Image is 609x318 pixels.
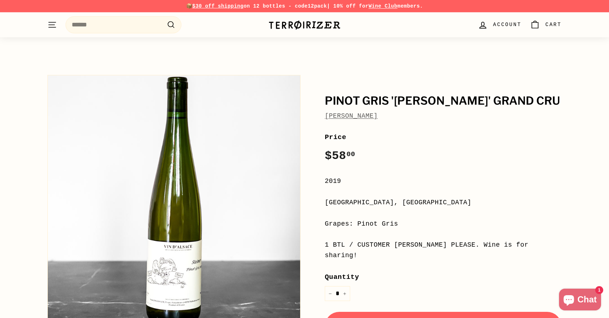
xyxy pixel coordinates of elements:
button: Increase item quantity by one [339,286,350,301]
a: Account [474,14,526,35]
button: Reduce item quantity by one [325,286,336,301]
span: $58 [325,149,355,163]
span: Cart [545,21,562,29]
label: Quantity [325,272,562,283]
div: [GEOGRAPHIC_DATA], [GEOGRAPHIC_DATA] [325,197,562,208]
div: Grapes: Pinot Gris [325,219,562,229]
inbox-online-store-chat: Shopify online store chat [557,289,603,312]
a: Cart [526,14,566,35]
label: Price [325,132,562,143]
div: 2019 [325,176,562,187]
span: Account [493,21,521,29]
span: $30 off shipping [192,3,244,9]
a: Wine Club [369,3,398,9]
strong: 12pack [308,3,327,9]
div: 1 BTL / CUSTOMER [PERSON_NAME] PLEASE. Wine is for sharing! [325,240,562,261]
h1: Pinot Gris '[PERSON_NAME]' Grand Cru [325,95,562,107]
sup: 00 [346,150,355,158]
input: quantity [325,286,350,301]
a: [PERSON_NAME] [325,112,378,120]
p: 📦 on 12 bottles - code | 10% off for members. [47,2,562,10]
